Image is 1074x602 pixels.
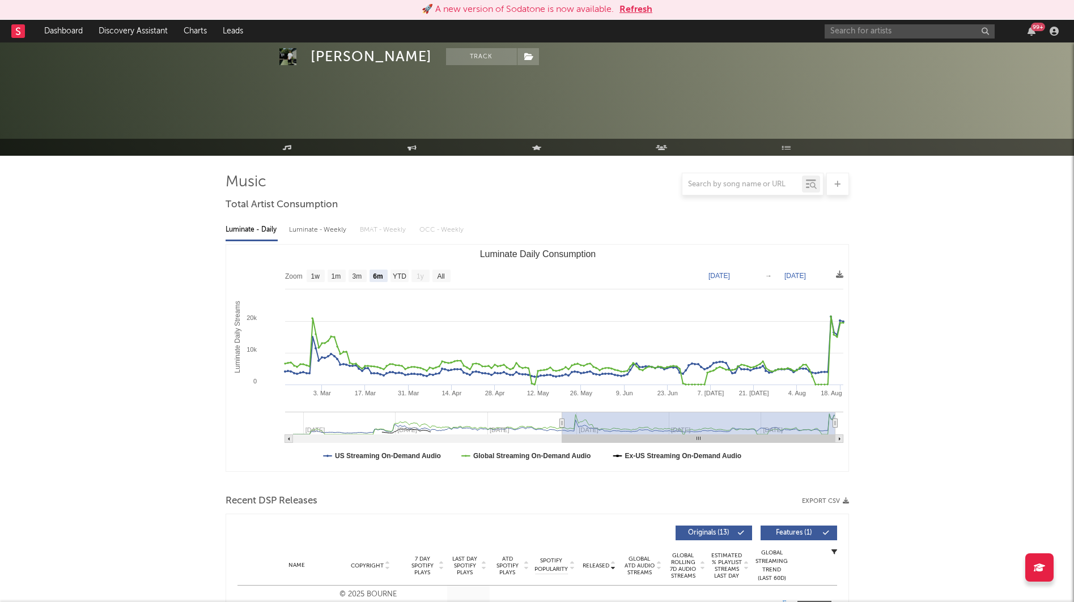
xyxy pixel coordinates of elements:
button: Features(1) [761,526,837,540]
span: Released [583,562,609,569]
a: Discovery Assistant [91,20,176,42]
text: 28. Apr [485,390,504,396]
text: 6m [373,272,383,280]
text: 4. Aug [788,390,805,396]
text: US Streaming On-Demand Audio [335,452,441,460]
a: Dashboard [36,20,91,42]
a: Leads [215,20,251,42]
input: Search for artists [825,24,995,39]
text: YTD [392,272,406,280]
text: Ex-US Streaming On-Demand Audio [625,452,741,460]
span: Total Artist Consumption [226,198,338,212]
button: Refresh [619,3,652,16]
text: 9. Jun [615,390,632,396]
span: Global ATD Audio Streams [624,556,655,576]
text: All [437,272,444,280]
button: Track [446,48,517,65]
text: 7. [DATE] [697,390,724,396]
span: Last Day Spotify Plays [450,556,480,576]
text: 1w [311,272,320,280]
span: Originals ( 13 ) [683,530,735,536]
span: Copyright [351,562,384,569]
text: 12. May [527,390,549,396]
span: Global Rolling 7D Audio Streams [668,552,699,579]
text: 18. Aug [821,390,842,396]
a: Charts [176,20,215,42]
text: 1y [417,272,424,280]
text: 14. Apr [442,390,461,396]
div: [PERSON_NAME] [311,48,432,65]
div: Name [260,561,334,570]
text: 17. Mar [354,390,376,396]
text: [DATE] [784,272,806,280]
text: 20k [247,314,257,321]
span: Estimated % Playlist Streams Last Day [711,552,742,579]
button: Originals(13) [676,526,752,540]
svg: Luminate Daily Consumption [226,245,849,471]
text: 21. [DATE] [738,390,769,396]
span: Spotify Popularity [534,557,568,574]
div: 🚀 A new version of Sodatone is now available. [422,3,614,16]
text: 1m [331,272,341,280]
text: 0 [253,378,256,385]
button: 99+ [1028,27,1035,36]
text: → [765,272,772,280]
span: Recent DSP Releases [226,494,317,508]
div: Global Streaming Trend (Last 60D) [755,549,789,583]
span: ATD Spotify Plays [493,556,523,576]
span: 7 Day Spotify Plays [407,556,438,576]
text: [DATE] [708,272,730,280]
text: Luminate Daily Streams [233,301,241,373]
text: Global Streaming On-Demand Audio [473,452,591,460]
text: Zoom [285,272,303,280]
span: Features ( 1 ) [768,530,820,536]
div: Luminate - Weekly [289,220,349,240]
button: Export CSV [802,498,849,505]
text: 3m [352,272,362,280]
div: Luminate - Daily [226,220,278,240]
text: 23. Jun [657,390,677,396]
text: 26. May [570,390,592,396]
text: 31. Mar [398,390,419,396]
input: Search by song name or URL [682,180,802,189]
text: 3. Mar [313,390,331,396]
text: Luminate Daily Consumption [479,249,596,259]
text: 10k [247,346,257,353]
div: 99 + [1031,23,1045,31]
